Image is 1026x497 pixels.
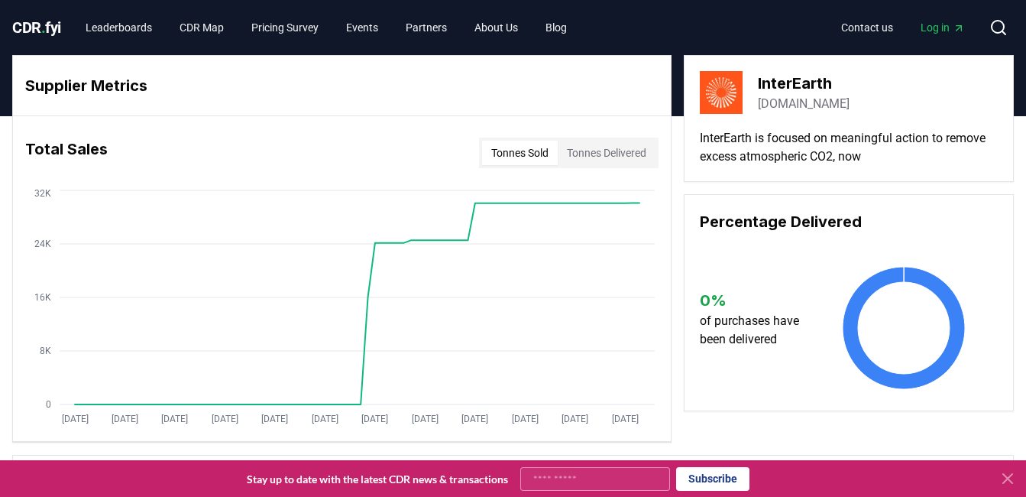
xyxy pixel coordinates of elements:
[41,18,46,37] span: .
[73,14,579,41] nav: Main
[758,95,850,113] a: [DOMAIN_NAME]
[412,414,439,424] tspan: [DATE]
[34,239,51,249] tspan: 24K
[261,414,288,424] tspan: [DATE]
[482,141,558,165] button: Tonnes Sold
[558,141,655,165] button: Tonnes Delivered
[25,138,108,168] h3: Total Sales
[334,14,390,41] a: Events
[46,399,51,410] tspan: 0
[25,74,659,97] h3: Supplier Metrics
[167,14,236,41] a: CDR Map
[908,14,977,41] a: Log in
[393,14,459,41] a: Partners
[461,414,488,424] tspan: [DATE]
[700,289,812,312] h3: 0 %
[73,14,164,41] a: Leaderboards
[112,414,138,424] tspan: [DATE]
[700,71,743,114] img: InterEarth-logo
[40,346,51,356] tspan: 8K
[12,17,61,38] a: CDR.fyi
[700,129,998,166] p: InterEarth is focused on meaningful action to remove excess atmospheric CO2, now
[62,414,89,424] tspan: [DATE]
[921,20,965,35] span: Log in
[758,72,850,95] h3: InterEarth
[212,414,238,424] tspan: [DATE]
[829,14,905,41] a: Contact us
[161,414,188,424] tspan: [DATE]
[700,210,998,233] h3: Percentage Delivered
[829,14,977,41] nav: Main
[361,414,388,424] tspan: [DATE]
[239,14,331,41] a: Pricing Survey
[700,312,812,349] p: of purchases have been delivered
[34,292,51,303] tspan: 16K
[512,414,539,424] tspan: [DATE]
[312,414,338,424] tspan: [DATE]
[12,18,61,37] span: CDR fyi
[562,414,588,424] tspan: [DATE]
[462,14,530,41] a: About Us
[533,14,579,41] a: Blog
[34,188,51,199] tspan: 32K
[612,414,639,424] tspan: [DATE]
